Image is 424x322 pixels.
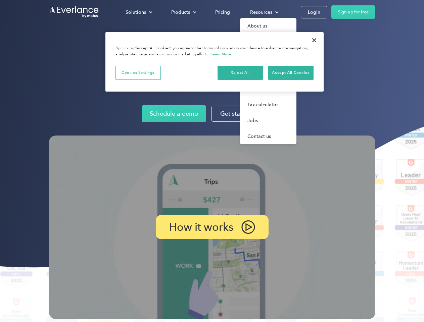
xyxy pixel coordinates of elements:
div: By clicking “Accept All Cookies”, you agree to the storing of cookies on your device to enhance s... [115,46,314,57]
a: Login [301,6,327,18]
a: Contact us [240,128,296,144]
div: Pricing [215,8,230,16]
input: Submit [49,40,83,54]
div: Solutions [126,8,146,16]
button: Reject All [218,66,263,80]
a: Go to homepage [49,6,99,18]
a: Get started for free [211,106,282,122]
div: Login [308,8,320,16]
a: More information about your privacy, opens in a new tab [210,52,231,56]
button: Accept All Cookies [268,66,314,80]
button: Cookies Settings [115,66,161,80]
a: Schedule a demo [142,105,206,122]
a: Tax calculator [240,97,296,113]
button: Close [307,33,322,48]
div: Solutions [119,6,158,18]
div: Products [164,6,202,18]
a: About us [240,18,296,34]
div: Cookie banner [105,32,324,92]
a: Jobs [240,113,296,128]
p: How it works [169,223,233,231]
div: Privacy [105,32,324,92]
div: Resources [250,8,272,16]
a: Pricing [208,6,237,18]
nav: Resources [240,18,296,144]
div: Products [171,8,190,16]
div: Resources [243,6,284,18]
a: Sign up for free [331,5,375,19]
